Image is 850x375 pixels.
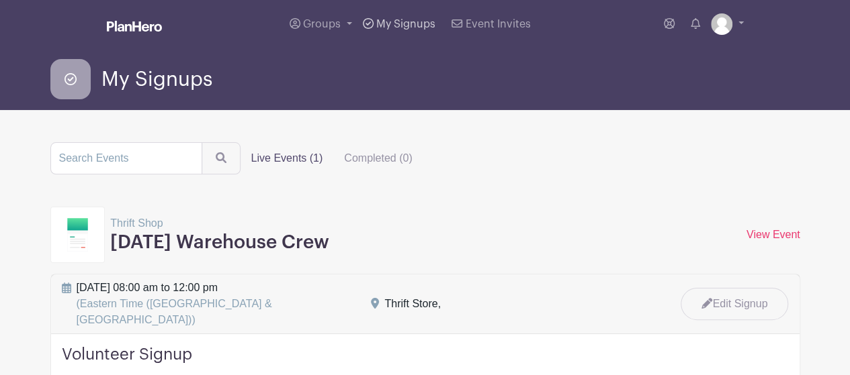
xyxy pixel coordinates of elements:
label: Completed (0) [333,145,423,172]
span: My Signups [376,19,435,30]
p: Thrift Shop [110,215,329,231]
a: View Event [747,229,800,240]
span: (Eastern Time ([GEOGRAPHIC_DATA] & [GEOGRAPHIC_DATA])) [77,298,272,325]
span: Event Invites [466,19,531,30]
h3: [DATE] Warehouse Crew [110,231,329,254]
label: Live Events (1) [241,145,334,172]
input: Search Events [50,142,202,174]
span: [DATE] 08:00 am to 12:00 pm [77,280,355,328]
a: Edit Signup [681,288,788,320]
img: default-ce2991bfa6775e67f084385cd625a349d9dcbb7a52a09fb2fda1e96e2d18dcdb.png [711,13,732,35]
span: My Signups [101,68,212,91]
div: Thrift Store, [384,296,441,312]
img: logo_white-6c42ec7e38ccf1d336a20a19083b03d10ae64f83f12c07503d8b9e83406b4c7d.svg [107,21,162,32]
div: filters [241,145,423,172]
img: template5-56c615b85d9d23f07d74b01a14accf4829a5d2748e13f294e2c976ec4d5c7766.svg [67,218,89,252]
span: Groups [303,19,341,30]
